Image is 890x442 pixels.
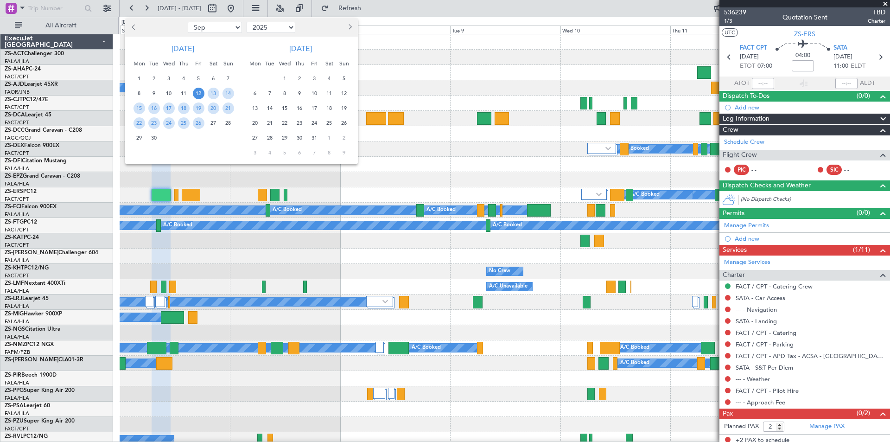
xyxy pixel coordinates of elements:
span: 17 [309,102,320,114]
div: 9-9-2025 [146,86,161,101]
div: 27-10-2025 [248,130,262,145]
div: 16-9-2025 [146,101,161,115]
div: 18-10-2025 [322,101,337,115]
span: 11 [324,88,335,99]
div: 31-10-2025 [307,130,322,145]
span: 21 [222,102,234,114]
span: 7 [222,73,234,84]
div: 20-9-2025 [206,101,221,115]
select: Select year [247,22,295,33]
span: 9 [294,88,305,99]
span: 23 [148,117,160,129]
div: Mon [248,56,262,71]
span: 4 [178,73,190,84]
span: 25 [324,117,335,129]
div: 7-11-2025 [307,145,322,160]
div: 28-9-2025 [221,115,235,130]
span: 30 [148,132,160,144]
div: Sun [337,56,351,71]
div: 3-10-2025 [307,71,322,86]
div: 23-9-2025 [146,115,161,130]
div: 10-9-2025 [161,86,176,101]
span: 3 [309,73,320,84]
div: 11-10-2025 [322,86,337,101]
div: 20-10-2025 [248,115,262,130]
span: 15 [133,102,145,114]
div: Tue [146,56,161,71]
div: 25-9-2025 [176,115,191,130]
span: 16 [148,102,160,114]
div: 23-10-2025 [292,115,307,130]
div: 18-9-2025 [176,101,191,115]
div: 30-10-2025 [292,130,307,145]
span: 29 [279,132,291,144]
span: 20 [208,102,219,114]
div: 29-9-2025 [132,130,146,145]
div: 6-10-2025 [248,86,262,101]
div: Tue [262,56,277,71]
div: 21-10-2025 [262,115,277,130]
span: 26 [193,117,204,129]
span: 9 [338,147,350,159]
span: 8 [133,88,145,99]
span: 5 [193,73,204,84]
span: 17 [163,102,175,114]
span: 11 [178,88,190,99]
div: Fri [191,56,206,71]
span: 3 [163,73,175,84]
div: 9-11-2025 [337,145,351,160]
div: 2-11-2025 [337,130,351,145]
div: 17-9-2025 [161,101,176,115]
div: 5-9-2025 [191,71,206,86]
div: 26-10-2025 [337,115,351,130]
span: 5 [279,147,291,159]
span: 6 [208,73,219,84]
span: 13 [208,88,219,99]
div: 7-9-2025 [221,71,235,86]
div: 24-9-2025 [161,115,176,130]
div: 26-9-2025 [191,115,206,130]
div: Fri [307,56,322,71]
div: 10-10-2025 [307,86,322,101]
span: 14 [264,102,276,114]
div: 19-10-2025 [337,101,351,115]
div: 8-11-2025 [322,145,337,160]
span: 28 [264,132,276,144]
div: Wed [161,56,176,71]
span: 1 [324,132,335,144]
div: Thu [292,56,307,71]
span: 12 [193,88,204,99]
div: 14-9-2025 [221,86,235,101]
span: 5 [338,73,350,84]
div: 29-10-2025 [277,130,292,145]
div: 25-10-2025 [322,115,337,130]
div: 13-10-2025 [248,101,262,115]
div: 22-9-2025 [132,115,146,130]
div: 13-9-2025 [206,86,221,101]
span: 16 [294,102,305,114]
div: 3-9-2025 [161,71,176,86]
div: 12-10-2025 [337,86,351,101]
div: 21-9-2025 [221,101,235,115]
div: 4-9-2025 [176,71,191,86]
div: 27-9-2025 [206,115,221,130]
span: 18 [324,102,335,114]
div: 8-9-2025 [132,86,146,101]
div: 1-11-2025 [322,130,337,145]
span: 26 [338,117,350,129]
span: 20 [249,117,261,129]
span: 30 [294,132,305,144]
span: 31 [309,132,320,144]
span: 9 [148,88,160,99]
span: 6 [294,147,305,159]
div: 30-9-2025 [146,130,161,145]
div: 2-10-2025 [292,71,307,86]
span: 21 [264,117,276,129]
div: 3-11-2025 [248,145,262,160]
div: 17-10-2025 [307,101,322,115]
div: 6-9-2025 [206,71,221,86]
div: Wed [277,56,292,71]
span: 15 [279,102,291,114]
span: 27 [208,117,219,129]
span: 12 [338,88,350,99]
